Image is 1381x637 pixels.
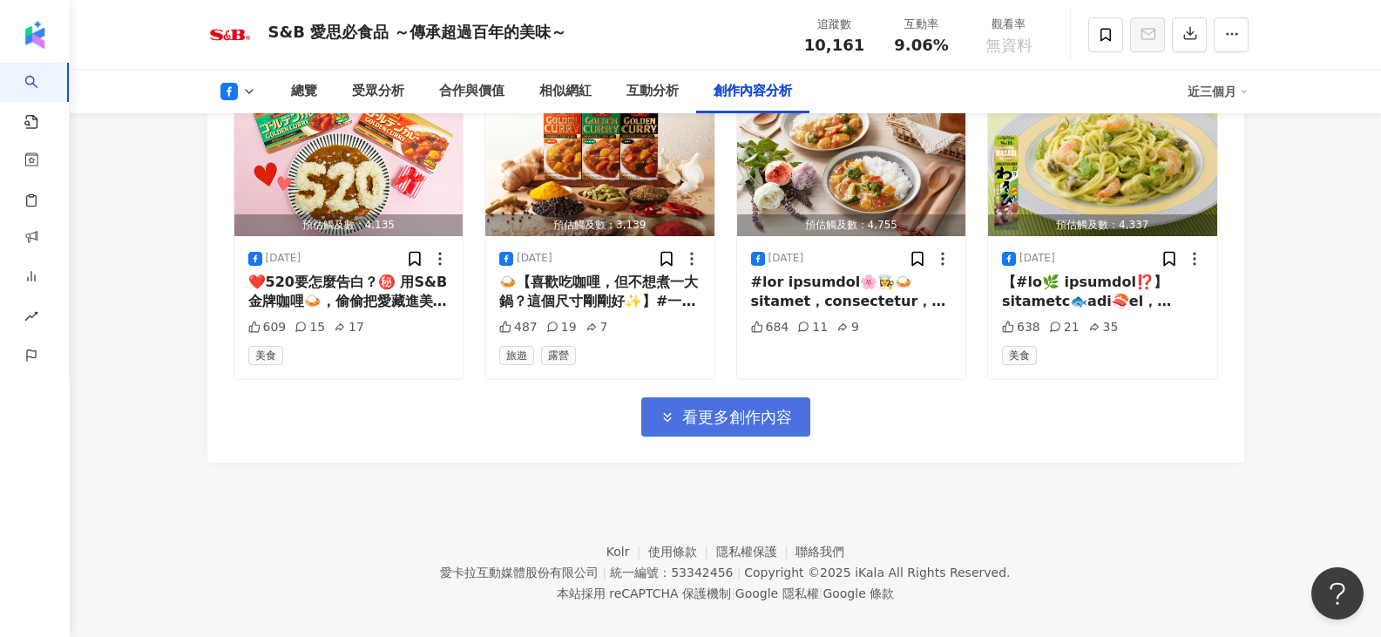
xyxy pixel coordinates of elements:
[291,81,317,102] div: 總覽
[485,214,714,236] div: 預估觸及數：3,139
[731,586,735,600] span: |
[641,397,810,437] button: 看更多創作內容
[352,81,404,102] div: 受眾分析
[234,81,464,236] img: post-image
[499,273,701,312] div: 🍛【喜歡吃咖哩，但不想煮一大鍋？這個尺寸剛剛好✨】#一人咖哩 #露營咖哩 「有時候只想煮一兩人份，不想吃好幾天...」 你也有這樣的時候嗎？ ＼剛剛好的小包裝／ 👉 #92g金牌咖哩塊 登場！ ...
[334,319,364,336] div: 17
[736,566,741,579] span: |
[541,346,576,365] span: 露營
[266,251,301,266] div: [DATE]
[735,586,819,600] a: Google 隱私權
[294,319,325,336] div: 15
[440,566,599,579] div: 愛卡拉互動媒體股份有限公司
[626,81,679,102] div: 互動分析
[499,319,538,336] div: 487
[485,81,714,236] button: 商業合作預估觸及數：3,139
[682,408,792,427] span: 看更多創作內容
[586,319,608,336] div: 7
[1049,319,1080,336] div: 21
[248,319,287,336] div: 609
[737,81,966,236] button: 商業合作預估觸及數：4,755
[610,566,733,579] div: 統一編號：53342456
[894,37,948,54] span: 9.06%
[1088,319,1119,336] div: 35
[795,545,844,559] a: 聯絡我們
[648,545,716,559] a: 使用條款
[976,16,1042,33] div: 觀看率
[606,545,648,559] a: Kolr
[988,214,1217,236] div: 預估觸及數：4,337
[988,81,1217,236] button: 商業合作預估觸及數：4,337
[714,81,792,102] div: 創作內容分析
[24,63,59,131] a: search
[1311,567,1364,620] iframe: Help Scout Beacon - Open
[439,81,504,102] div: 合作與價值
[517,251,552,266] div: [DATE]
[539,81,592,102] div: 相似網紅
[499,346,534,365] span: 旅遊
[985,37,1032,54] span: 無資料
[819,586,823,600] span: |
[744,566,1010,579] div: Copyright © 2025 All Rights Reserved.
[751,273,952,312] div: #lor ipsumdol🌸👩‍🍳🍛 sitamet，consectetur，adipiscin💐🍽️elitseddoeiusmodtemporinci？✨ utl #etdolorema🎁👩...
[234,214,464,236] div: 預估觸及數：4,135
[737,214,966,236] div: 預估觸及數：4,755
[768,251,804,266] div: [DATE]
[737,81,966,236] img: post-image
[1019,251,1055,266] div: [DATE]
[751,319,789,336] div: 684
[716,545,796,559] a: 隱私權保護
[24,299,38,338] span: rise
[988,81,1217,236] img: post-image
[797,319,828,336] div: 11
[248,273,450,312] div: ❤️520要怎麼告白？㊙️ 用S&B金牌咖哩🍛，偷偷把愛藏進美味裡！ 你知道嗎？[DATE]，中文諧音就是「我愛你」 這天也因此成為浪漫的告白日💏 如果你也正苦惱要如何表達愛意， 不妨試試準備一...
[21,21,49,49] img: logo icon
[836,319,859,336] div: 9
[802,16,868,33] div: 追蹤數
[203,9,255,61] img: KOL Avatar
[234,81,464,236] button: 商業合作預估觸及數：4,135
[557,583,894,604] span: 本站採用 reCAPTCHA 保護機制
[889,16,955,33] div: 互動率
[546,319,577,336] div: 19
[268,21,567,43] div: S&B 愛思必食品 ～傳承超過百年的美味～
[485,81,714,236] img: post-image
[1002,273,1203,312] div: 【#lo🌿 ipsumdol⁉️︎】 sitametc🐟️adi🍣el，seddoe？🤔 temp✋️incididunt，utlaboreetd❣️ magnaaliquaenima✨ min...
[602,566,606,579] span: |
[823,586,894,600] a: Google 條款
[1002,346,1037,365] span: 美食
[1188,78,1249,105] div: 近三個月
[855,566,884,579] a: iKala
[1002,319,1040,336] div: 638
[804,36,864,54] span: 10,161
[248,346,283,365] span: 美食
